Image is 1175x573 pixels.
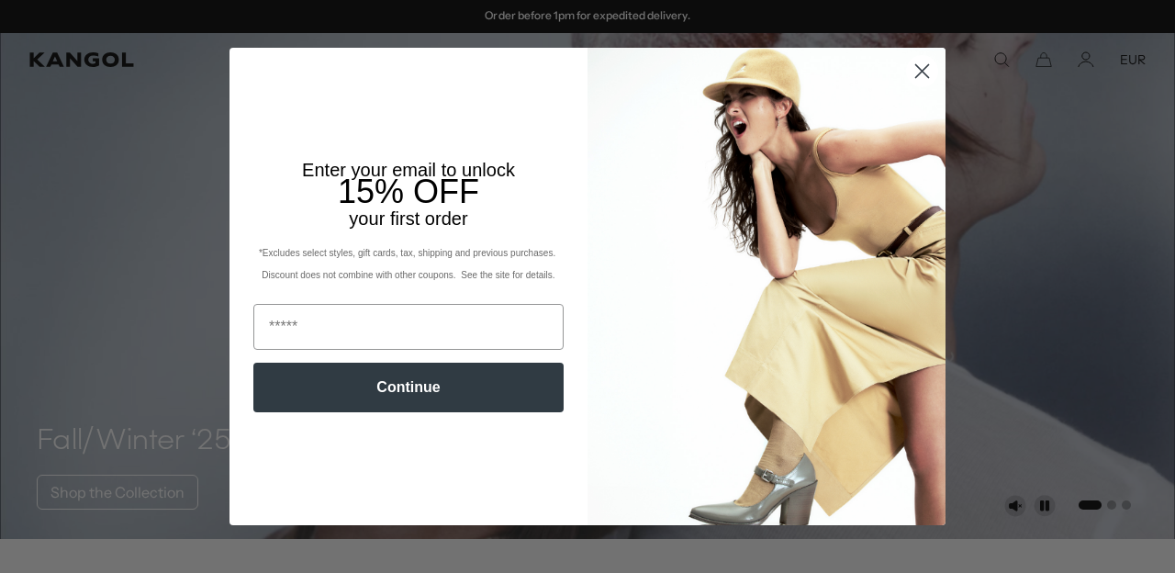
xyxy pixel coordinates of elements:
button: Continue [253,363,564,412]
span: your first order [349,208,467,229]
span: 15% OFF [338,173,479,210]
input: Email [253,304,564,350]
img: 93be19ad-e773-4382-80b9-c9d740c9197f.jpeg [587,48,946,525]
button: Close dialog [906,55,938,87]
span: *Excludes select styles, gift cards, tax, shipping and previous purchases. Discount does not comb... [259,248,558,280]
span: Enter your email to unlock [302,160,515,180]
